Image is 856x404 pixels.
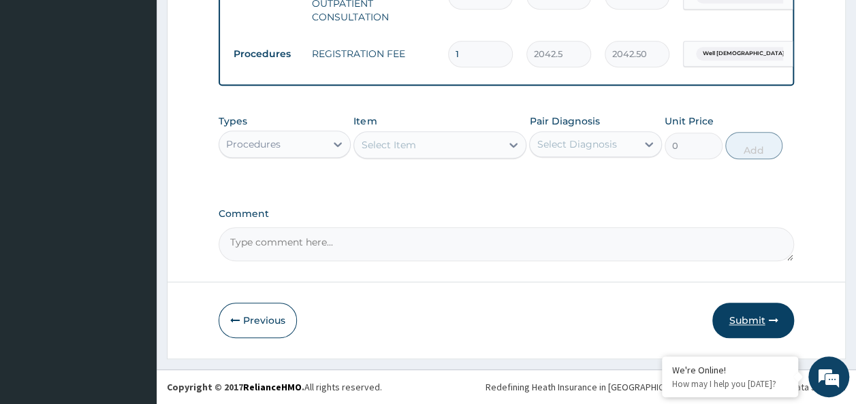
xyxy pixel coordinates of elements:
a: RelianceHMO [243,381,302,393]
p: How may I help you today? [672,378,788,390]
span: Well [DEMOGRAPHIC_DATA] adult [696,47,807,61]
td: Procedures [227,41,305,67]
div: Minimize live chat window [223,7,256,39]
div: Chat with us now [71,76,229,94]
label: Comment [219,208,795,220]
label: Unit Price [665,114,714,128]
button: Add [725,132,783,159]
td: REGISTRATION FEE [305,40,441,67]
button: Submit [712,303,794,338]
div: Redefining Heath Insurance in [GEOGRAPHIC_DATA] using Telemedicine and Data Science! [486,380,846,394]
div: We're Online! [672,364,788,376]
img: d_794563401_company_1708531726252_794563401 [25,68,55,102]
footer: All rights reserved. [157,369,856,404]
label: Item [353,114,377,128]
div: Procedures [226,137,281,151]
div: Select Item [361,138,415,152]
button: Previous [219,303,297,338]
strong: Copyright © 2017 . [167,381,304,393]
div: Select Diagnosis [537,137,616,151]
label: Types [219,116,247,127]
span: We're online! [79,118,188,255]
label: Pair Diagnosis [529,114,599,128]
textarea: Type your message and hit 'Enter' [7,264,259,312]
